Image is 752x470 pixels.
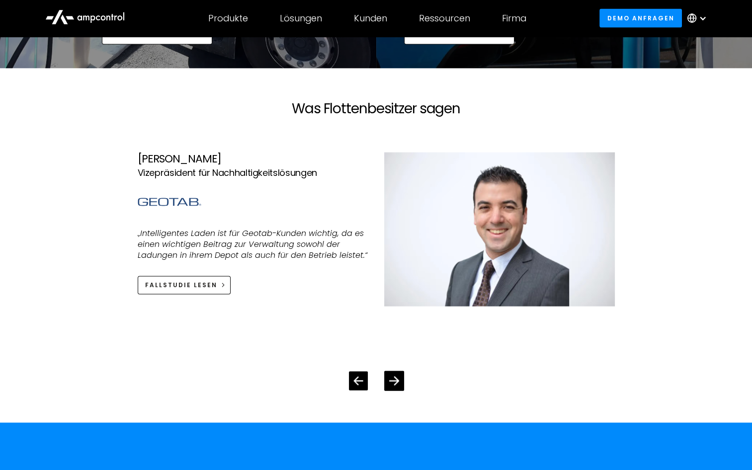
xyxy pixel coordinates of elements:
[502,13,526,24] div: Firma
[138,153,368,165] div: [PERSON_NAME]
[208,13,248,24] div: Produkte
[280,13,322,24] div: Lösungen
[145,281,217,290] div: Fallstudie lesen
[138,137,615,322] div: 4 / 4
[419,13,470,24] div: Ressourcen
[138,228,368,261] p: „Intelligentes Laden ist für Geotab-Kunden wichtig, da es einen wichtigen Beitrag zur Verwaltung ...
[122,100,631,117] h2: Was Flottenbesitzer sagen
[138,276,231,295] a: Fallstudie lesen
[384,371,404,391] div: Next slide
[354,13,387,24] div: Kunden
[138,166,368,180] div: Vizepräsident für Nachhaltigkeitslösungen
[349,372,368,391] div: Previous slide
[599,9,682,27] a: Demo anfragen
